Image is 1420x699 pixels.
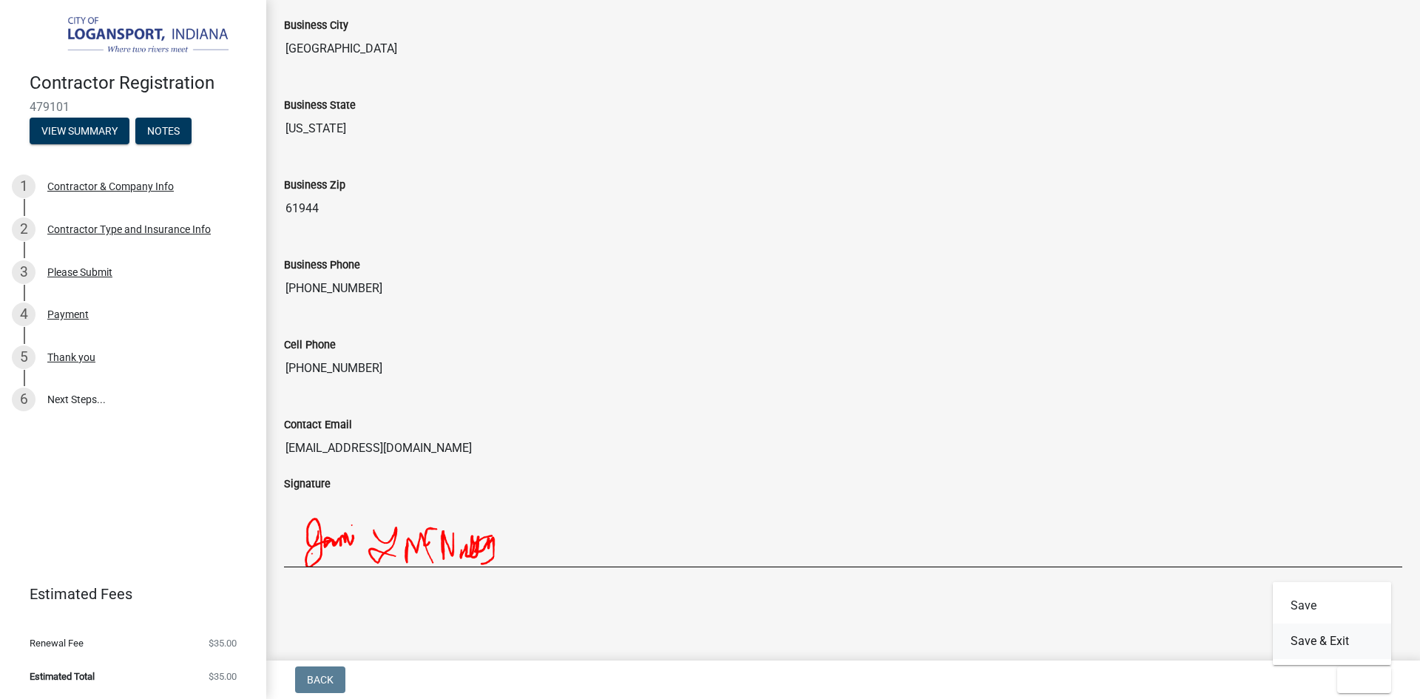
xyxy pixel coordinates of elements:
[284,340,336,351] label: Cell Phone
[295,666,345,693] button: Back
[1349,674,1370,686] span: Exit
[47,267,112,277] div: Please Submit
[1273,582,1391,665] div: Exit
[12,345,35,369] div: 5
[30,100,237,114] span: 479101
[284,260,360,271] label: Business Phone
[12,217,35,241] div: 2
[284,180,345,191] label: Business Zip
[135,118,192,144] button: Notes
[30,638,84,648] span: Renewal Fee
[30,72,254,94] h4: Contractor Registration
[284,101,356,111] label: Business State
[135,126,192,138] wm-modal-confirm: Notes
[1273,588,1391,624] button: Save
[12,388,35,411] div: 6
[284,420,352,430] label: Contact Email
[47,309,89,320] div: Payment
[307,674,334,686] span: Back
[47,352,95,362] div: Thank you
[1273,624,1391,659] button: Save & Exit
[12,579,243,609] a: Estimated Fees
[12,260,35,284] div: 3
[47,224,211,234] div: Contractor Type and Insurance Info
[284,479,331,490] label: Signature
[30,118,129,144] button: View Summary
[30,672,95,681] span: Estimated Total
[12,303,35,326] div: 4
[209,638,237,648] span: $35.00
[12,175,35,198] div: 1
[284,21,348,31] label: Business City
[1337,666,1391,693] button: Exit
[30,16,243,57] img: City of Logansport, Indiana
[30,126,129,138] wm-modal-confirm: Summary
[284,493,1047,567] img: SRkAAAAASUVORK5CYII=
[209,672,237,681] span: $35.00
[47,181,174,192] div: Contractor & Company Info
